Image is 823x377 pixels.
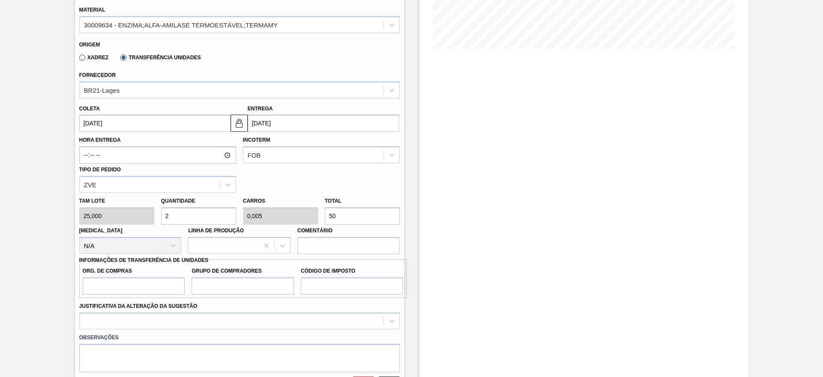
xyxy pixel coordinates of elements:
label: Hora Entrega [79,134,236,146]
label: Total [325,198,342,204]
label: Coleta [79,106,100,112]
label: Origem [79,42,100,48]
label: Tipo de pedido [79,167,121,173]
label: Linha de Produção [188,228,244,234]
div: FOB [248,152,261,159]
label: Xadrez [79,55,109,61]
div: ZVE [84,181,96,188]
label: Observações [79,331,400,344]
input: dd/mm/yyyy [248,115,399,132]
label: Org. de Compras [83,265,185,277]
img: unlocked [234,118,244,128]
button: unlocked [231,115,248,132]
label: Código de Imposto [301,265,403,277]
label: Material [79,7,105,13]
label: Incoterm [243,137,270,143]
label: Justificativa da Alteração da Sugestão [79,303,198,309]
label: Tam lote [79,195,154,207]
label: Comentário [297,225,400,237]
label: Carros [243,198,265,204]
label: Entrega [248,106,273,112]
div: BR21-Lages [84,86,120,94]
div: 30009634 - ENZIMA;ALFA-AMILASE TERMOESTÁVEL;TERMAMY [84,21,278,28]
label: Transferência Unidades [120,55,201,61]
label: Quantidade [161,198,195,204]
label: Grupo de Compradores [192,265,294,277]
input: dd/mm/yyyy [79,115,231,132]
label: Fornecedor [79,72,116,78]
label: Informações de Transferência de Unidades [79,257,209,263]
label: [MEDICAL_DATA] [79,228,123,234]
